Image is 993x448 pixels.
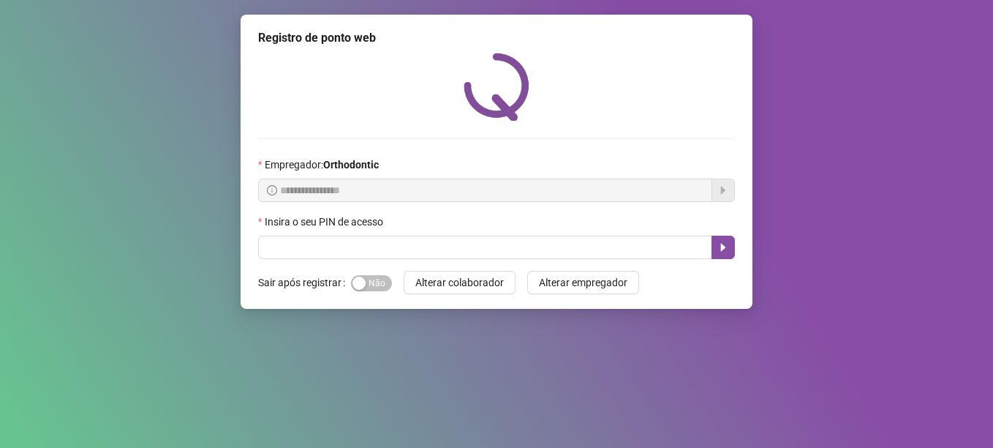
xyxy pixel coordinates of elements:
span: Alterar empregador [539,275,627,291]
button: Alterar empregador [527,271,639,294]
img: QRPoint [464,53,529,121]
label: Sair após registrar [258,271,351,294]
label: Insira o seu PIN de acesso [258,214,393,230]
strong: Orthodontic [323,159,379,171]
span: caret-right [717,242,729,253]
div: Registro de ponto web [258,29,735,47]
span: Empregador : [265,157,379,173]
button: Alterar colaborador [404,271,516,294]
span: Alterar colaborador [415,275,504,291]
span: info-circle [267,185,277,195]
